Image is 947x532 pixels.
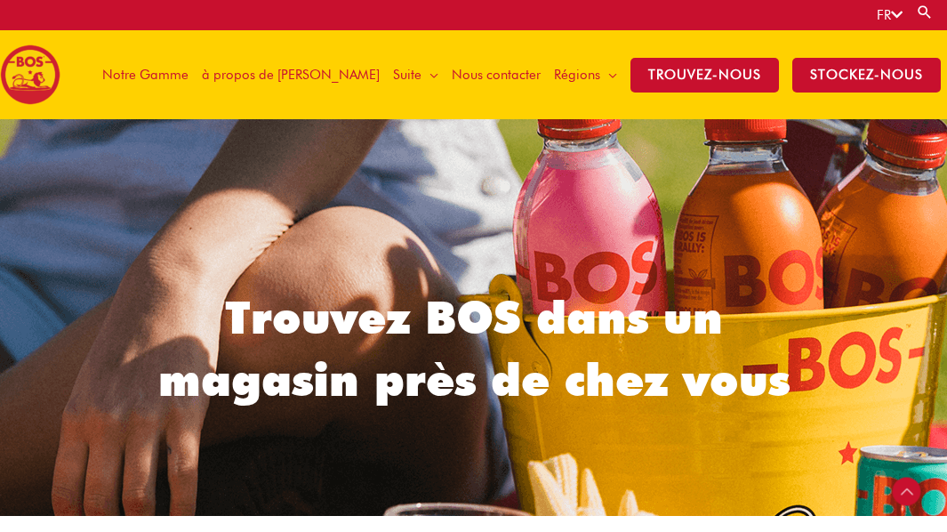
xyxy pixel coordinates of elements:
span: TROUVEZ-NOUS [630,58,779,93]
a: stockez-nous [785,30,947,119]
span: Nous contacter [452,48,541,101]
span: à propos de [PERSON_NAME] [202,48,380,101]
a: Notre Gamme [95,30,195,119]
span: Suite [393,48,421,101]
a: à propos de [PERSON_NAME] [195,30,386,119]
a: FR [877,7,903,23]
a: TROUVEZ-NOUS [623,30,785,119]
a: Search button [916,4,934,20]
span: Notre Gamme [102,48,189,101]
span: stockez-nous [792,58,941,93]
nav: Site Navigation [82,30,947,119]
a: Nous contacter [445,30,547,119]
a: Régions [547,30,623,119]
span: Régions [554,48,600,101]
h1: Trouvez BOS dans un magasin près de chez vous [143,286,804,411]
a: Suite [386,30,445,119]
